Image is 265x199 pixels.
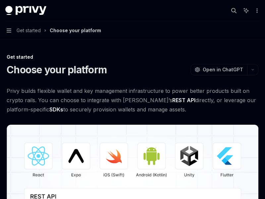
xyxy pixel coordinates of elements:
h1: Choose your platform [7,64,107,76]
span: Open in ChatGPT [203,66,243,73]
strong: SDKs [49,106,63,113]
button: Open in ChatGPT [190,64,247,75]
span: Privy builds flexible wallet and key management infrastructure to power better products built on ... [7,86,258,114]
strong: REST API [172,97,195,103]
span: Get started [17,27,41,34]
img: dark logo [5,6,46,15]
div: Choose your platform [50,27,101,34]
div: Get started [7,54,258,60]
button: More actions [253,6,260,15]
